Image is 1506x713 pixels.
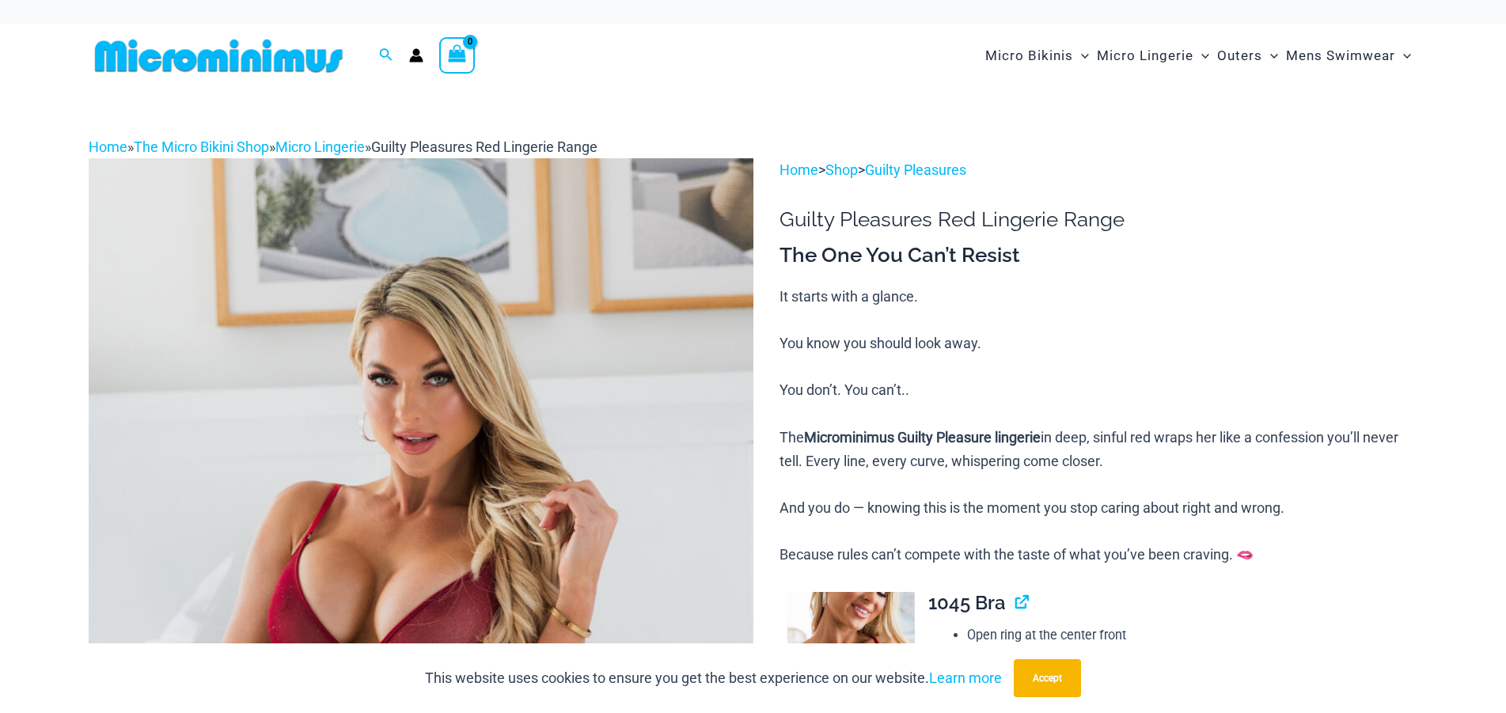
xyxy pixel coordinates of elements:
[1097,36,1193,76] span: Micro Lingerie
[928,591,1006,614] span: 1045 Bra
[275,138,365,155] a: Micro Lingerie
[425,666,1002,690] p: This website uses cookies to ensure you get the best experience on our website.
[780,242,1417,269] h3: The One You Can’t Resist
[371,138,597,155] span: Guilty Pleasures Red Lingerie Range
[1286,36,1395,76] span: Mens Swimwear
[825,161,858,178] a: Shop
[1217,36,1262,76] span: Outers
[89,138,597,155] span: » » »
[1093,32,1213,80] a: Micro LingerieMenu ToggleMenu Toggle
[865,161,966,178] a: Guilty Pleasures
[780,158,1417,182] p: > >
[1193,36,1209,76] span: Menu Toggle
[967,624,1418,647] li: Open ring at the center front
[804,429,1041,446] b: Microminimus Guilty Pleasure lingerie
[1262,36,1278,76] span: Menu Toggle
[1395,36,1411,76] span: Menu Toggle
[134,138,269,155] a: The Micro Bikini Shop
[89,38,349,74] img: MM SHOP LOGO FLAT
[1014,659,1081,697] button: Accept
[929,669,1002,686] a: Learn more
[379,46,393,66] a: Search icon link
[780,207,1417,232] h1: Guilty Pleasures Red Lingerie Range
[89,138,127,155] a: Home
[981,32,1093,80] a: Micro BikinisMenu ToggleMenu Toggle
[439,37,476,74] a: View Shopping Cart, empty
[979,29,1418,82] nav: Site Navigation
[780,285,1417,567] p: It starts with a glance. You know you should look away. You don’t. You can’t.. The in deep, sinfu...
[1282,32,1415,80] a: Mens SwimwearMenu ToggleMenu Toggle
[409,48,423,63] a: Account icon link
[1073,36,1089,76] span: Menu Toggle
[1213,32,1282,80] a: OutersMenu ToggleMenu Toggle
[780,161,818,178] a: Home
[985,36,1073,76] span: Micro Bikinis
